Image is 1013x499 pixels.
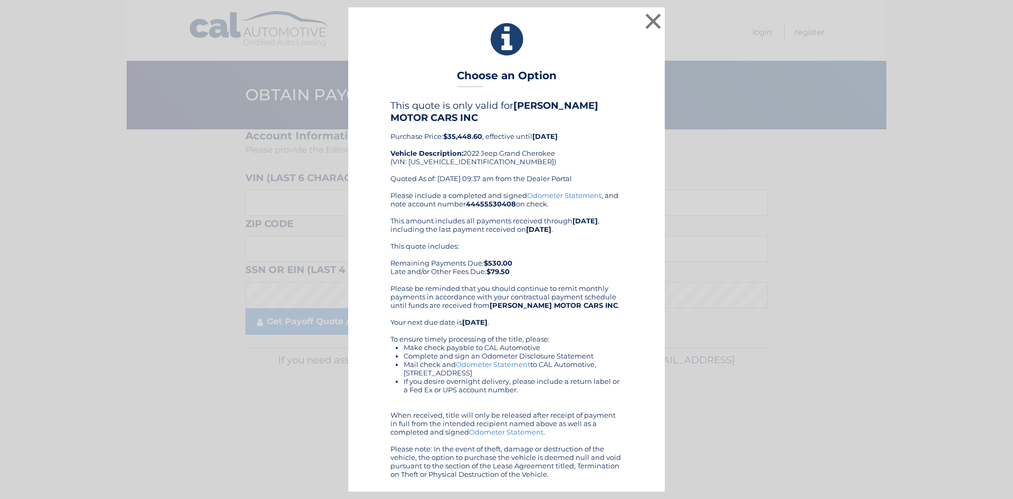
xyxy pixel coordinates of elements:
[469,428,543,436] a: Odometer Statement
[404,343,623,352] li: Make check payable to CAL Automotive
[527,191,601,200] a: Odometer Statement
[643,11,664,32] button: ×
[484,259,512,267] b: $530.00
[390,242,623,276] div: This quote includes: Remaining Payments Due: Late and/or Other Fees Due:
[390,100,623,123] h4: This quote is only valid for
[443,132,482,140] b: $35,448.60
[390,100,598,123] b: [PERSON_NAME] MOTOR CARS INC
[390,191,623,478] div: Please include a completed and signed , and note account number on check. This amount includes al...
[404,352,623,360] li: Complete and sign an Odometer Disclosure Statement
[466,200,516,208] b: 44455530408
[462,318,488,326] b: [DATE]
[526,225,551,233] b: [DATE]
[490,301,618,309] b: [PERSON_NAME] MOTOR CARS INC
[572,216,598,225] b: [DATE]
[457,69,557,88] h3: Choose an Option
[404,377,623,394] li: If you desire overnight delivery, please include a return label or a Fed Ex or UPS account number.
[532,132,558,140] b: [DATE]
[456,360,530,369] a: Odometer Statement
[404,360,623,377] li: Mail check and to CAL Automotive, [STREET_ADDRESS]
[390,100,623,191] div: Purchase Price: , effective until 2022 Jeep Grand Cherokee (VIN: [US_VEHICLE_IDENTIFICATION_NUMBE...
[390,149,463,157] strong: Vehicle Description:
[486,267,510,276] b: $79.50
